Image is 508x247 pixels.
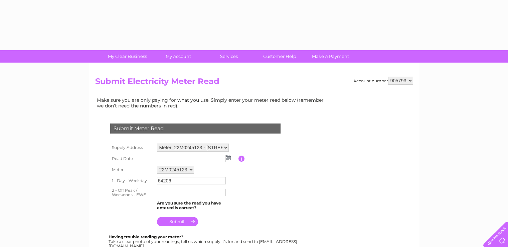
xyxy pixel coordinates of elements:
[201,50,257,63] a: Services
[95,96,329,110] td: Make sure you are only paying for what you use. Simply enter your meter read below (remember we d...
[252,50,307,63] a: Customer Help
[238,156,245,162] input: Information
[157,217,198,226] input: Submit
[95,77,413,89] h2: Submit Electricity Meter Read
[109,186,155,199] th: 2 - Off Peak / Weekends - EWE
[151,50,206,63] a: My Account
[110,123,281,134] div: Submit Meter Read
[100,50,155,63] a: My Clear Business
[109,153,155,164] th: Read Date
[303,50,358,63] a: Make A Payment
[109,164,155,175] th: Meter
[109,234,183,239] b: Having trouble reading your meter?
[155,199,238,212] td: Are you sure the read you have entered is correct?
[226,155,231,160] img: ...
[353,77,413,85] div: Account number
[109,142,155,153] th: Supply Address
[109,175,155,186] th: 1 - Day - Weekday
